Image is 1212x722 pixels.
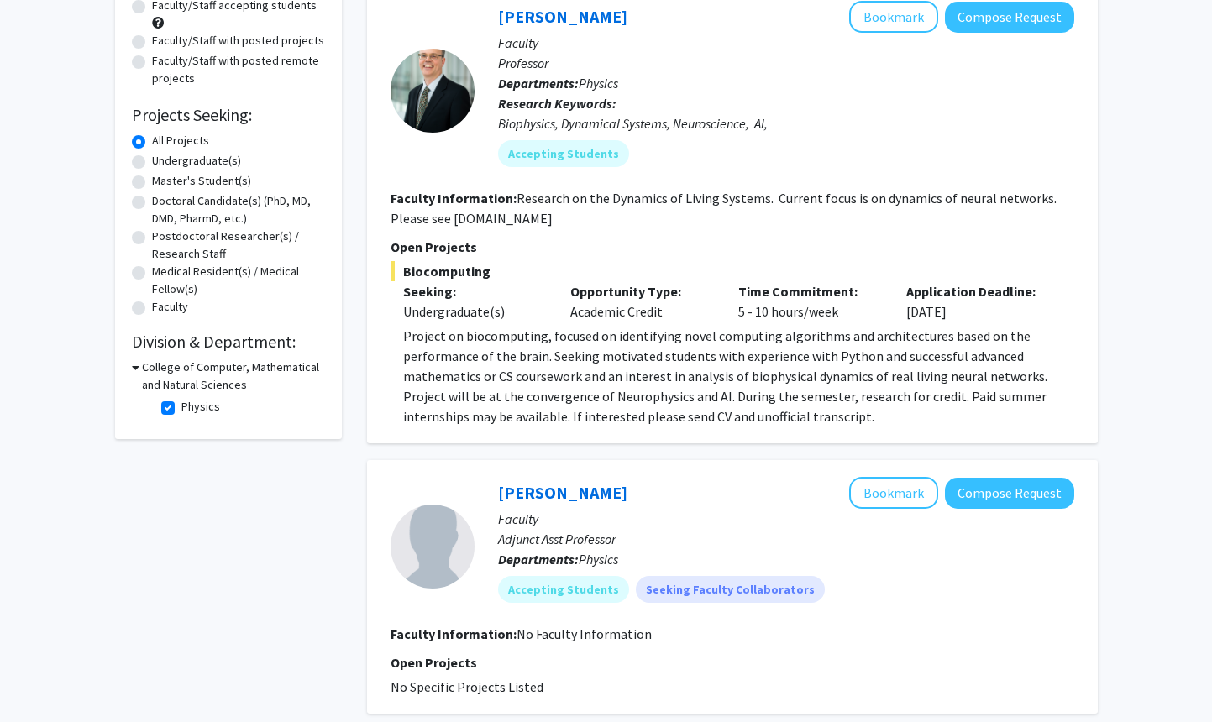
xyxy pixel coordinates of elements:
[906,281,1049,301] p: Application Deadline:
[579,75,618,92] span: Physics
[498,140,629,167] mat-chip: Accepting Students
[579,551,618,568] span: Physics
[391,190,1057,227] fg-read-more: Research on the Dynamics of Living Systems. Current focus is on dynamics of neural networks. Plea...
[498,53,1074,73] p: Professor
[498,551,579,568] b: Departments:
[498,113,1074,133] div: Biophysics, Dynamical Systems, Neuroscience, AI,
[636,576,825,603] mat-chip: Seeking Faculty Collaborators
[132,332,325,352] h2: Division & Department:
[152,263,325,298] label: Medical Resident(s) / Medical Fellow(s)
[152,298,188,316] label: Faculty
[391,625,517,642] b: Faculty Information:
[945,2,1074,33] button: Compose Request to Wolfgang Losert
[403,326,1074,426] p: Project on biocomputing, focused on identifying novel computing algorithms and architectures base...
[403,301,546,322] div: Undergraduate(s)
[152,152,241,170] label: Undergraduate(s)
[13,646,71,709] iframe: Chat
[142,358,325,394] h3: College of Computer, Mathematical and Natural Sciences
[498,75,579,92] b: Departments:
[152,228,325,263] label: Postdoctoral Researcher(s) / Research Staff
[849,1,938,33] button: Add Wolfgang Losert to Bookmarks
[894,281,1062,322] div: [DATE]
[391,237,1074,257] p: Open Projects
[498,576,629,603] mat-chip: Accepting Students
[152,132,209,149] label: All Projects
[726,281,894,322] div: 5 - 10 hours/week
[738,281,881,301] p: Time Commitment:
[498,529,1074,549] p: Adjunct Asst Professor
[570,281,713,301] p: Opportunity Type:
[403,281,546,301] p: Seeking:
[558,281,726,322] div: Academic Credit
[152,52,325,87] label: Faculty/Staff with posted remote projects
[498,95,616,112] b: Research Keywords:
[391,261,1074,281] span: Biocomputing
[498,509,1074,529] p: Faculty
[849,477,938,509] button: Add Joe Britton to Bookmarks
[391,190,517,207] b: Faculty Information:
[498,33,1074,53] p: Faculty
[517,625,652,642] span: No Faculty Information
[152,192,325,228] label: Doctoral Candidate(s) (PhD, MD, DMD, PharmD, etc.)
[181,398,220,416] label: Physics
[152,172,251,190] label: Master's Student(s)
[945,478,1074,509] button: Compose Request to Joe Britton
[498,482,627,503] a: [PERSON_NAME]
[132,105,325,125] h2: Projects Seeking:
[391,678,543,695] span: No Specific Projects Listed
[391,652,1074,672] p: Open Projects
[152,32,324,50] label: Faculty/Staff with posted projects
[498,6,627,27] a: [PERSON_NAME]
